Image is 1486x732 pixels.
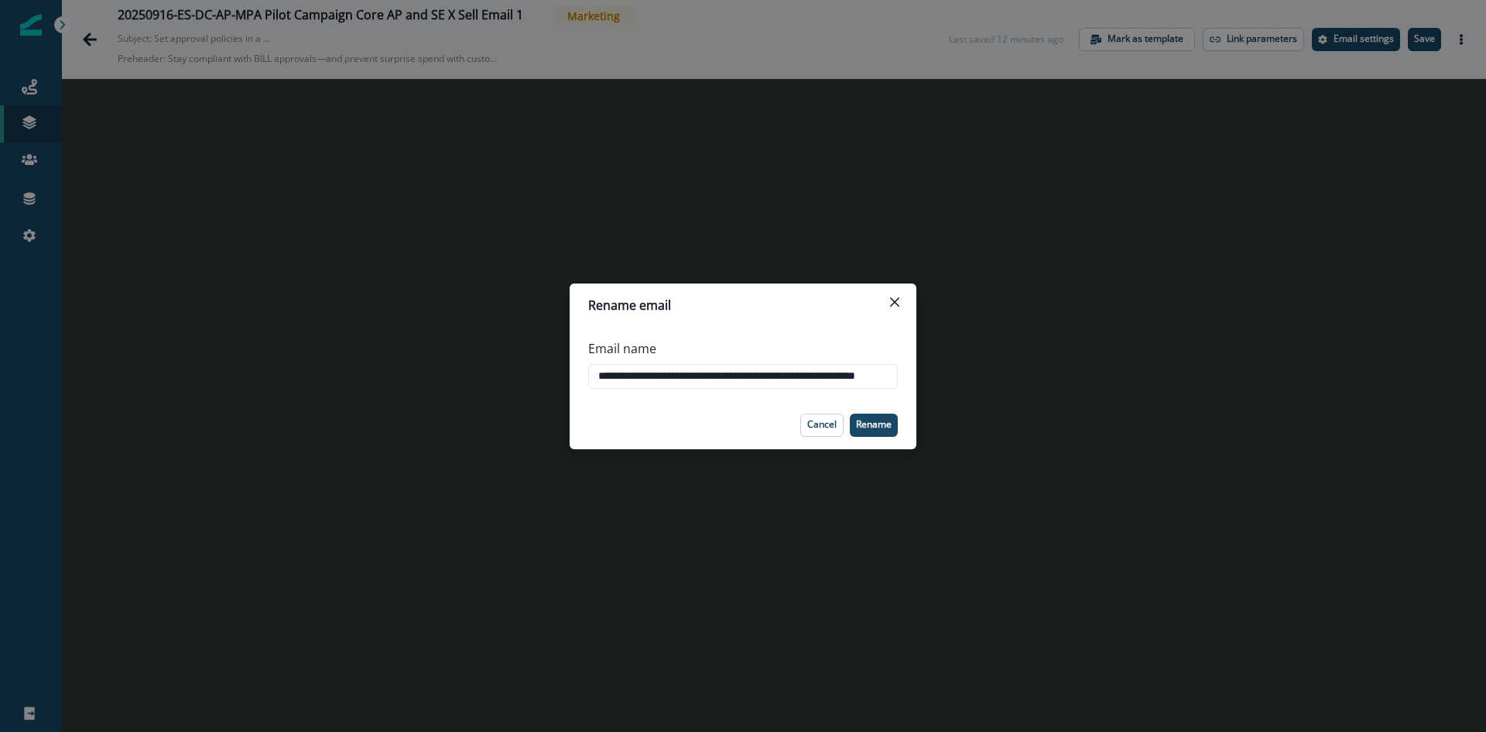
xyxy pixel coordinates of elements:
p: Email name [588,339,656,358]
button: Rename [850,414,898,437]
p: Rename email [588,296,671,314]
p: Rename [856,419,892,430]
p: Cancel [807,419,837,430]
button: Cancel [800,414,844,437]
button: Close [882,290,907,314]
